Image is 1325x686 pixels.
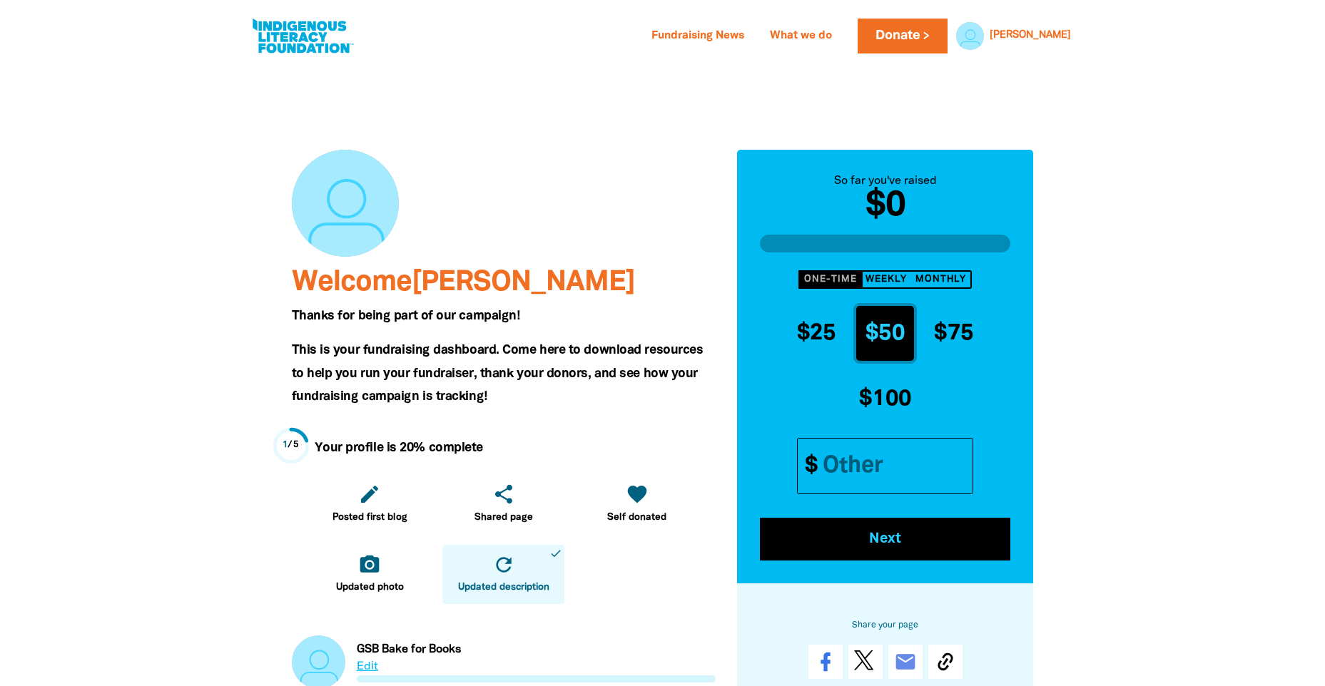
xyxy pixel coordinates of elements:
h2: $0 [760,190,1011,224]
span: $ [798,439,818,493]
strong: Your profile is 20% complete [315,442,483,454]
a: camera_altUpdated photo [309,545,431,604]
button: $25 [788,306,845,361]
button: Monthly [910,270,972,288]
span: Posted first blog [332,511,407,525]
i: camera_alt [358,553,381,576]
a: shareShared page [442,474,564,533]
span: Thanks for being part of our campaign! [292,310,520,322]
a: Fundraising News [643,25,753,48]
a: Post [848,645,883,679]
span: This is your fundraising dashboard. Come here to download resources to help you run your fundrais... [292,344,704,402]
button: One-time [798,270,863,288]
h6: Share your page [760,618,1011,633]
i: refresh [492,553,515,576]
span: 1 [283,441,288,449]
i: done [549,547,562,560]
button: Pay with Credit Card [760,518,1011,560]
i: email [894,650,917,673]
span: Updated description [458,580,549,595]
a: [PERSON_NAME] [990,31,1071,41]
button: Weekly [860,270,913,288]
div: So far you've raised [760,173,1011,190]
a: refreshUpdated descriptiondone [442,545,564,604]
span: Welcome [PERSON_NAME] [292,270,635,296]
i: edit [358,483,381,506]
span: Self donated [607,511,666,525]
div: / 5 [283,439,299,452]
span: $100 [859,389,911,409]
input: Other [811,439,973,493]
span: $75 [934,323,973,344]
a: editPosted first blog [309,474,431,533]
span: $50 [865,323,905,344]
span: Next [779,532,991,546]
button: $75 [925,306,983,361]
a: email [888,645,923,679]
span: Shared page [474,511,533,525]
i: share [492,483,515,506]
span: Updated photo [336,580,404,595]
button: $100 [850,372,920,427]
a: Share [808,645,843,679]
button: Copy Link [928,645,963,679]
button: $50 [856,306,913,361]
i: favorite [626,483,649,506]
a: Donate [858,19,948,53]
a: favoriteSelf donated [576,474,698,533]
span: $25 [797,323,836,344]
a: What we do [761,25,841,48]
